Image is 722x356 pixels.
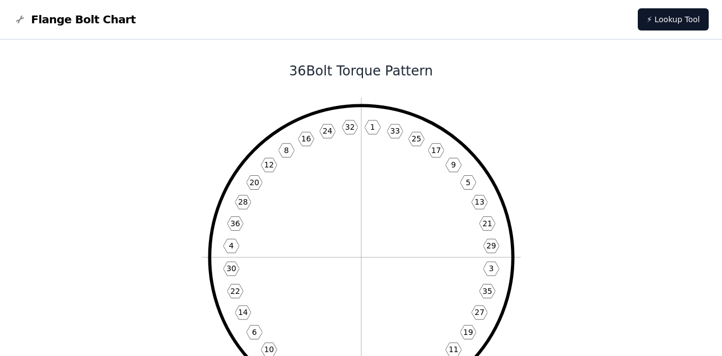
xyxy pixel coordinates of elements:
a: Flange Bolt Chart LogoFlange Bolt Chart [13,12,136,27]
text: 6 [252,328,257,337]
text: 27 [474,308,484,317]
text: 19 [463,328,473,337]
text: 16 [301,134,311,143]
text: 24 [322,126,332,135]
text: 29 [486,241,496,250]
span: Flange Bolt Chart [31,12,136,27]
text: 32 [345,123,355,131]
text: 30 [226,264,236,273]
text: 10 [264,345,274,354]
text: 14 [238,308,248,317]
text: 12 [264,160,274,169]
text: 11 [448,345,458,354]
text: 5 [465,178,470,187]
text: 21 [482,219,492,228]
text: 33 [390,126,400,135]
text: 13 [474,197,484,206]
text: 9 [451,160,456,169]
h1: 36 Bolt Torque Pattern [64,62,659,80]
text: 4 [229,241,234,250]
text: 17 [431,146,441,155]
text: 22 [230,287,240,296]
text: 25 [411,134,421,143]
text: 36 [230,219,240,228]
text: 1 [370,123,375,131]
a: ⚡ Lookup Tool [638,8,709,30]
img: Flange Bolt Chart Logo [13,13,27,26]
text: 3 [489,264,494,273]
text: 20 [249,178,259,187]
text: 35 [482,287,492,296]
text: 28 [238,197,248,206]
text: 8 [284,146,289,155]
